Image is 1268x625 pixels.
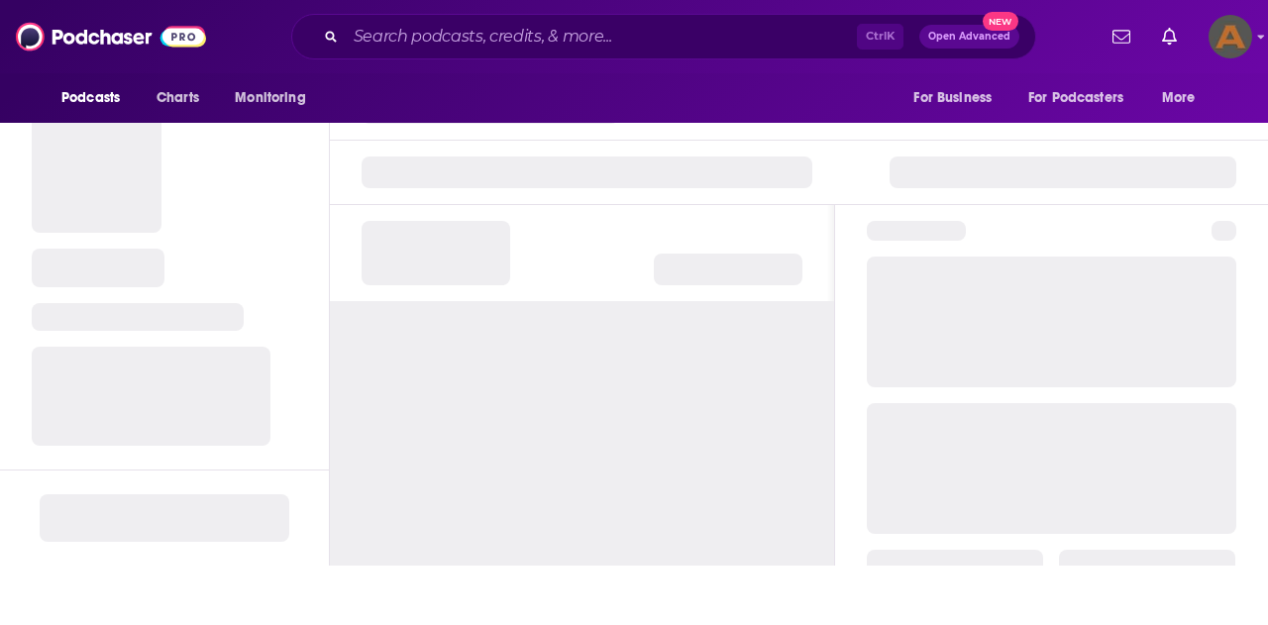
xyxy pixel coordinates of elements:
[1028,84,1123,112] span: For Podcasters
[291,14,1036,59] div: Search podcasts, credits, & more...
[16,18,206,55] img: Podchaser - Follow, Share and Rate Podcasts
[983,12,1018,31] span: New
[48,79,146,117] button: open menu
[1209,15,1252,58] button: Show profile menu
[144,79,211,117] a: Charts
[919,25,1019,49] button: Open AdvancedNew
[1154,20,1185,53] a: Show notifications dropdown
[928,32,1010,42] span: Open Advanced
[899,79,1016,117] button: open menu
[61,84,120,112] span: Podcasts
[1105,20,1138,53] a: Show notifications dropdown
[1209,15,1252,58] img: User Profile
[235,84,305,112] span: Monitoring
[913,84,992,112] span: For Business
[346,21,857,52] input: Search podcasts, credits, & more...
[1162,84,1196,112] span: More
[1209,15,1252,58] span: Logged in as AinsleyShea
[1148,79,1220,117] button: open menu
[1015,79,1152,117] button: open menu
[221,79,331,117] button: open menu
[857,24,903,50] span: Ctrl K
[157,84,199,112] span: Charts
